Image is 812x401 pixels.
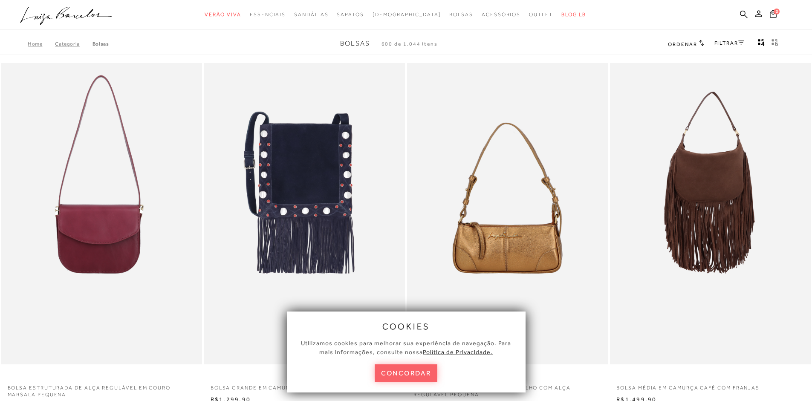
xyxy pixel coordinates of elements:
[337,12,364,17] span: Sapatos
[204,379,405,392] a: BOLSA GRANDE EM CAMURÇA AZUL NAVAL COM FRANJAS
[449,7,473,23] a: noSubCategoriesText
[294,12,328,17] span: Sandálias
[529,12,553,17] span: Outlet
[561,7,586,23] a: BLOG LB
[529,7,553,23] a: noSubCategoriesText
[611,64,810,363] a: BOLSA MÉDIA EM CAMURÇA CAFÉ COM FRANJAS BOLSA MÉDIA EM CAMURÇA CAFÉ COM FRANJAS
[373,12,441,17] span: [DEMOGRAPHIC_DATA]
[382,322,430,331] span: cookies
[482,12,520,17] span: Acessórios
[755,38,767,49] button: Mostrar 4 produtos por linha
[205,64,404,363] a: BOLSA GRANDE EM CAMURÇA AZUL NAVAL COM FRANJAS BOLSA GRANDE EM CAMURÇA AZUL NAVAL COM FRANJAS
[375,364,438,382] button: concordar
[205,12,241,17] span: Verão Viva
[668,41,697,47] span: Ordenar
[610,379,811,392] a: BOLSA MÉDIA EM CAMURÇA CAFÉ COM FRANJAS
[294,7,328,23] a: noSubCategoriesText
[381,41,438,47] span: 600 de 1.044 itens
[205,7,241,23] a: noSubCategoriesText
[769,38,781,49] button: gridText6Desc
[482,7,520,23] a: noSubCategoriesText
[250,12,286,17] span: Essenciais
[337,7,364,23] a: noSubCategoriesText
[408,64,607,363] a: BOLSA BAGUETE EM COURO OURO VELHO COM ALÇA REGULÁVEL PEQUENA BOLSA BAGUETE EM COURO OURO VELHO CO...
[767,9,779,21] button: 0
[2,64,201,363] img: BOLSA ESTRUTURADA DE ALÇA REGULÁVEL EM COURO MARSALA PEQUENA
[28,41,55,47] a: Home
[55,41,92,47] a: Categoria
[423,349,493,355] a: Política de Privacidade.
[714,40,744,46] a: FILTRAR
[449,12,473,17] span: Bolsas
[340,40,370,47] span: Bolsas
[561,12,586,17] span: BLOG LB
[774,9,780,14] span: 0
[611,64,810,363] img: BOLSA MÉDIA EM CAMURÇA CAFÉ COM FRANJAS
[250,7,286,23] a: noSubCategoriesText
[1,379,202,399] a: BOLSA ESTRUTURADA DE ALÇA REGULÁVEL EM COURO MARSALA PEQUENA
[92,41,109,47] a: Bolsas
[301,340,511,355] span: Utilizamos cookies para melhorar sua experiência de navegação. Para mais informações, consulte nossa
[408,64,607,363] img: BOLSA BAGUETE EM COURO OURO VELHO COM ALÇA REGULÁVEL PEQUENA
[2,64,201,363] a: BOLSA ESTRUTURADA DE ALÇA REGULÁVEL EM COURO MARSALA PEQUENA BOLSA ESTRUTURADA DE ALÇA REGULÁVEL ...
[373,7,441,23] a: noSubCategoriesText
[205,64,404,363] img: BOLSA GRANDE EM CAMURÇA AZUL NAVAL COM FRANJAS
